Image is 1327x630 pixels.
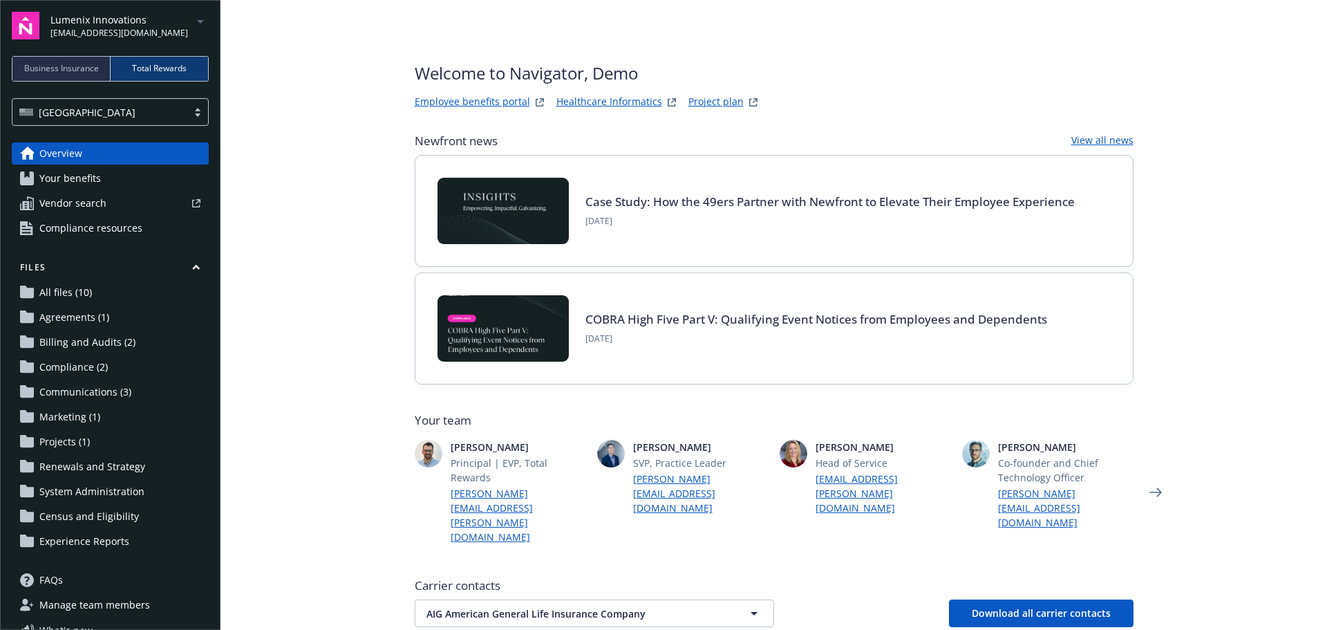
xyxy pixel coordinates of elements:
a: striveWebsite [531,94,548,111]
a: Communications (3) [12,381,209,403]
a: springbukWebsite [663,94,680,111]
span: Marketing (1) [39,406,100,428]
a: Vendor search [12,192,209,214]
a: Employee benefits portal [415,94,530,111]
span: SVP, Practice Leader [633,456,769,470]
span: Compliance (2) [39,356,108,378]
a: Case Study: How the 49ers Partner with Newfront to Elevate Their Employee Experience [585,194,1075,210]
span: Communications (3) [39,381,131,403]
span: [PERSON_NAME] [998,440,1133,454]
span: [DATE] [585,333,1047,345]
a: [PERSON_NAME][EMAIL_ADDRESS][DOMAIN_NAME] [998,486,1133,530]
button: Download all carrier contacts [949,600,1133,627]
a: [EMAIL_ADDRESS][PERSON_NAME][DOMAIN_NAME] [816,472,951,515]
span: Total Rewards [132,62,187,75]
a: Compliance (2) [12,356,209,378]
a: Next [1145,481,1167,503]
span: Lumenix Innovations [50,12,188,27]
button: Files [12,261,209,279]
span: Carrier contacts [415,577,1133,594]
a: arrowDropDown [192,12,209,29]
button: AIG American General Life Insurance Company [415,600,774,627]
span: Projects (1) [39,431,90,453]
span: Principal | EVP, Total Rewards [451,456,586,485]
span: [PERSON_NAME] [451,440,586,454]
span: Your benefits [39,167,101,189]
img: photo [962,440,990,467]
img: photo [780,440,807,467]
span: All files (10) [39,281,92,304]
a: Your benefits [12,167,209,189]
img: photo [415,440,442,467]
a: Agreements (1) [12,306,209,328]
span: [DATE] [585,215,1075,228]
span: Business Insurance [24,62,99,75]
a: Census and Eligibility [12,506,209,528]
a: All files (10) [12,281,209,304]
a: Renewals and Strategy [12,456,209,478]
a: Projects (1) [12,431,209,453]
img: BLOG-Card Image - Compliance - COBRA High Five Pt 5 - 09-11-25.jpg [437,295,569,362]
span: Download all carrier contacts [972,606,1111,620]
span: System Administration [39,481,144,503]
span: Renewals and Strategy [39,456,145,478]
a: Manage team members [12,594,209,616]
span: FAQs [39,569,63,591]
a: [PERSON_NAME][EMAIL_ADDRESS][DOMAIN_NAME] [633,472,769,515]
span: [EMAIL_ADDRESS][DOMAIN_NAME] [50,27,188,39]
a: projectPlanWebsite [745,94,762,111]
a: [PERSON_NAME][EMAIL_ADDRESS][PERSON_NAME][DOMAIN_NAME] [451,486,586,544]
span: Head of Service [816,456,951,470]
span: Compliance resources [39,217,142,239]
span: Your team [415,412,1133,429]
span: Vendor search [39,192,106,214]
span: Experience Reports [39,530,129,553]
span: Manage team members [39,594,150,616]
img: photo [597,440,625,467]
a: Project plan [688,94,744,111]
a: Compliance resources [12,217,209,239]
a: Marketing (1) [12,406,209,428]
a: COBRA High Five Part V: Qualifying Event Notices from Employees and Dependents [585,311,1047,327]
a: FAQs [12,569,209,591]
span: [GEOGRAPHIC_DATA] [39,105,135,120]
a: Billing and Audits (2) [12,331,209,353]
span: Billing and Audits (2) [39,331,135,353]
span: Co-founder and Chief Technology Officer [998,456,1133,485]
span: [PERSON_NAME] [816,440,951,454]
span: [PERSON_NAME] [633,440,769,454]
span: Overview [39,142,82,165]
a: System Administration [12,481,209,503]
span: AIG American General Life Insurance Company [426,606,714,621]
button: Lumenix Innovations[EMAIL_ADDRESS][DOMAIN_NAME]arrowDropDown [50,12,209,39]
img: Card Image - INSIGHTS copy.png [437,178,569,244]
a: Experience Reports [12,530,209,553]
a: Healthcare Informatics [556,94,662,111]
span: Agreements (1) [39,306,109,328]
a: View all news [1071,133,1133,149]
span: Newfront news [415,133,498,149]
span: Welcome to Navigator , Demo [415,61,762,86]
a: Overview [12,142,209,165]
span: Census and Eligibility [39,506,139,528]
img: navigator-logo.svg [12,12,39,39]
span: [GEOGRAPHIC_DATA] [19,105,180,120]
